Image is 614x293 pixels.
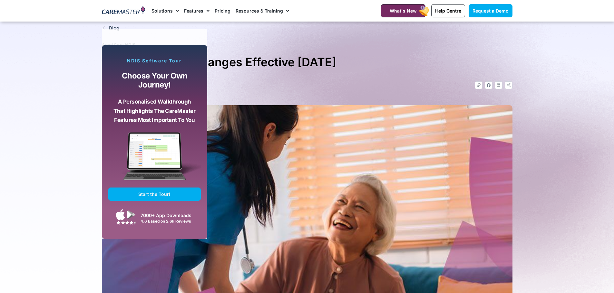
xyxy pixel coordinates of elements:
div: 7000+ App Downloads [141,212,198,219]
div: 4.6 Based on 2.6k Reviews [141,219,198,224]
a: Blog [102,25,512,32]
p: NDIS Software Tour [108,58,201,64]
a: Start the Tour! [108,188,201,201]
a: What's New [381,4,425,17]
span: What's New [390,8,417,14]
img: CareMaster Software Mockup on Screen [108,132,201,188]
img: CareMaster Logo [102,6,145,16]
p: Choose your own journey! [113,71,196,90]
span: Blog [107,25,119,32]
span: Start the Tour! [138,191,171,197]
img: Apple App Store Icon [116,209,125,220]
span: Help Centre [435,8,461,14]
a: Request a Demo [469,4,512,17]
a: Help Centre [431,4,465,17]
img: Google Play App Icon [127,210,136,219]
img: Google Play Store App Review Stars [116,221,136,224]
span: Request a Demo [473,8,509,14]
h1: SCHADS Award Changes Effective [DATE] [102,53,512,72]
p: A personalised walkthrough that highlights the CareMaster features most important to you [113,97,196,125]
